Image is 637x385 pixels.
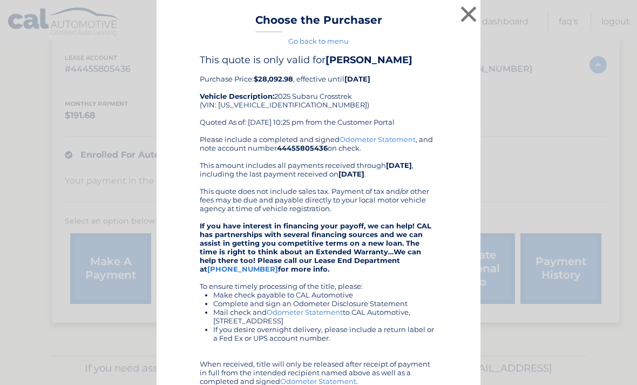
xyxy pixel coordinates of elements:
[213,325,437,342] li: If you desire overnight delivery, please include a return label or a Fed Ex or UPS account number.
[344,75,370,83] b: [DATE]
[254,75,293,83] b: $28,092.98
[213,291,437,299] li: Make check payable to CAL Automotive
[200,54,437,66] h4: This quote is only valid for
[213,308,437,325] li: Mail check and to CAL Automotive, [STREET_ADDRESS]
[200,221,431,273] strong: If you have interest in financing your payoff, we can help! CAL has partnerships with several fin...
[386,161,412,170] b: [DATE]
[267,308,343,316] a: Odometer Statement
[326,54,412,66] b: [PERSON_NAME]
[200,92,274,100] strong: Vehicle Description:
[288,37,349,45] a: Go back to menu
[255,13,382,32] h3: Choose the Purchaser
[340,135,416,144] a: Odometer Statement
[200,54,437,135] div: Purchase Price: , effective until 2025 Subaru Crosstrek (VIN: [US_VEHICLE_IDENTIFICATION_NUMBER])...
[458,3,479,25] button: ×
[213,299,437,308] li: Complete and sign an Odometer Disclosure Statement
[207,265,278,273] a: [PHONE_NUMBER]
[338,170,364,178] b: [DATE]
[277,144,328,152] b: 44455805436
